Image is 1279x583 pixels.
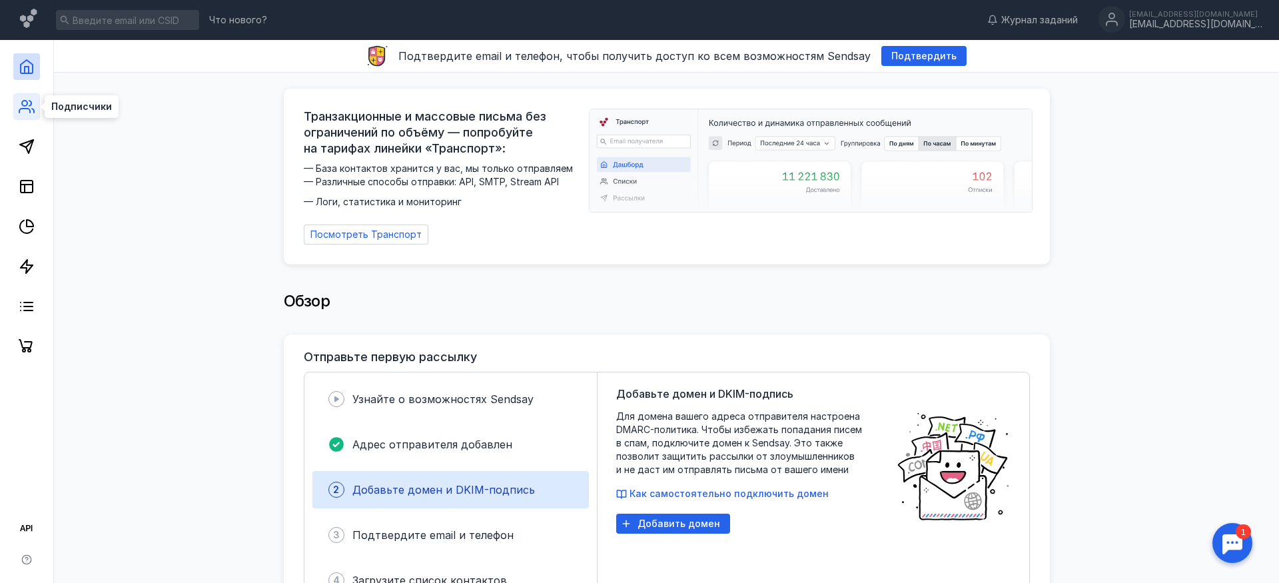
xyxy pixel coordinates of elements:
[56,10,199,30] input: Введите email или CSID
[352,483,535,496] span: Добавьте домен и DKIM-подпись
[209,15,267,25] span: Что нового?
[352,392,534,406] span: Узнайте о возможностях Sendsay
[51,102,112,111] span: Подписчики
[1129,10,1262,18] div: [EMAIL_ADDRESS][DOMAIN_NAME]
[981,13,1084,27] a: Журнал заданий
[304,109,581,157] span: Транзакционные и массовые письма без ограничений по объёму — попробуйте на тарифах линейки «Транс...
[304,225,428,245] a: Посмотреть Транспорт
[352,528,514,542] span: Подтвердите email и телефон
[333,483,339,496] span: 2
[630,488,829,499] span: Как самостоятельно подключить домен
[616,487,829,500] button: Как самостоятельно подключить домен
[310,229,422,241] span: Посмотреть Транспорт
[398,49,871,63] span: Подтвердите email и телефон, чтобы получить доступ ко всем возможностям Sendsay
[616,514,730,534] button: Добавить домен
[1001,13,1078,27] span: Журнал заданий
[881,46,967,66] button: Подтвердить
[30,8,45,23] div: 1
[284,291,330,310] span: Обзор
[616,386,793,402] span: Добавьте домен и DKIM-подпись
[896,410,1011,523] img: poster
[590,109,1032,212] img: dashboard-transport-banner
[638,518,720,530] span: Добавить домен
[1129,19,1262,30] div: [EMAIL_ADDRESS][DOMAIN_NAME]
[333,528,340,542] span: 3
[304,350,477,364] h3: Отправьте первую рассылку
[352,438,512,451] span: Адрес отправителя добавлен
[304,162,581,209] span: — База контактов хранится у вас, мы только отправляем — Различные способы отправки: API, SMTP, St...
[616,410,883,476] span: Для домена вашего адреса отправителя настроена DMARC-политика. Чтобы избежать попадания писем в с...
[203,15,274,25] a: Что нового?
[891,51,957,62] span: Подтвердить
